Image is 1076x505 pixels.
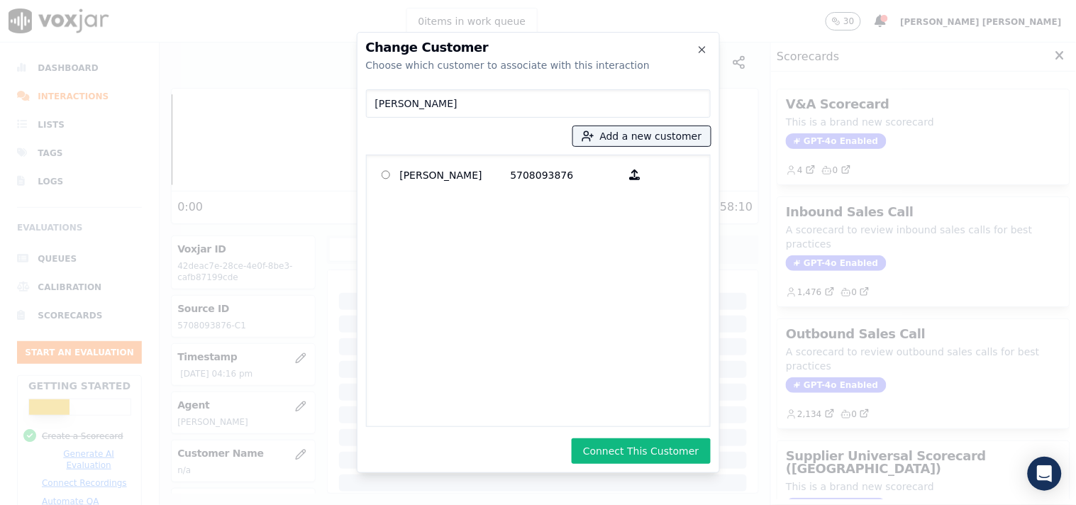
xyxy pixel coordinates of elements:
[1028,457,1062,491] div: Open Intercom Messenger
[366,41,711,54] h2: Change Customer
[511,164,621,186] p: 5708093876
[366,58,711,72] div: Choose which customer to associate with this interaction
[382,170,391,179] input: [PERSON_NAME] 5708093876
[573,126,711,146] button: Add a new customer
[366,89,711,118] input: Search Customers
[572,438,710,464] button: Connect This Customer
[400,164,511,186] p: [PERSON_NAME]
[621,164,649,186] button: [PERSON_NAME] 5708093876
